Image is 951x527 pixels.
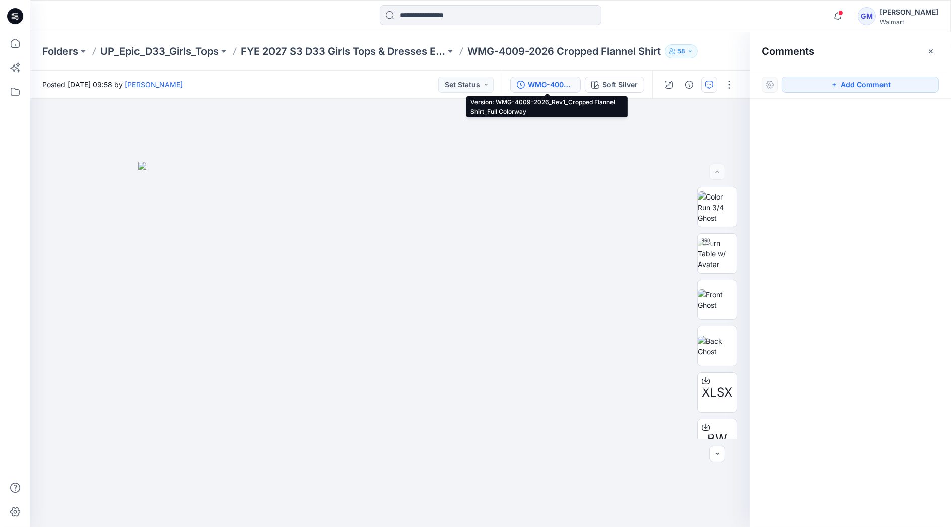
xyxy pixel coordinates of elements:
[241,44,445,58] a: FYE 2027 S3 D33 Girls Tops & Dresses Epic Design
[528,79,574,90] div: WMG-4009-2026_Rev1_Cropped Flannel Shirt_Full Colorway
[42,44,78,58] a: Folders
[42,79,183,90] span: Posted [DATE] 09:58 by
[698,289,737,310] img: Front Ghost
[702,383,733,402] span: XLSX
[510,77,581,93] button: WMG-4009-2026_Rev1_Cropped Flannel Shirt_Full Colorway
[698,238,737,270] img: Turn Table w/ Avatar
[698,191,737,223] img: Color Run 3/4 Ghost
[698,336,737,357] img: Back Ghost
[665,44,698,58] button: 58
[762,45,814,57] h2: Comments
[782,77,939,93] button: Add Comment
[585,77,644,93] button: Soft Silver
[467,44,661,58] p: WMG-4009-2026 Cropped Flannel Shirt
[880,6,938,18] div: [PERSON_NAME]
[125,80,183,89] a: [PERSON_NAME]
[858,7,876,25] div: GM
[677,46,685,57] p: 58
[100,44,219,58] a: UP_Epic_D33_Girls_Tops
[707,430,727,448] span: BW
[681,77,697,93] button: Details
[880,18,938,26] div: Walmart
[602,79,638,90] div: Soft Silver
[138,162,642,527] img: eyJhbGciOiJIUzI1NiIsImtpZCI6IjAiLCJzbHQiOiJzZXMiLCJ0eXAiOiJKV1QifQ.eyJkYXRhIjp7InR5cGUiOiJzdG9yYW...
